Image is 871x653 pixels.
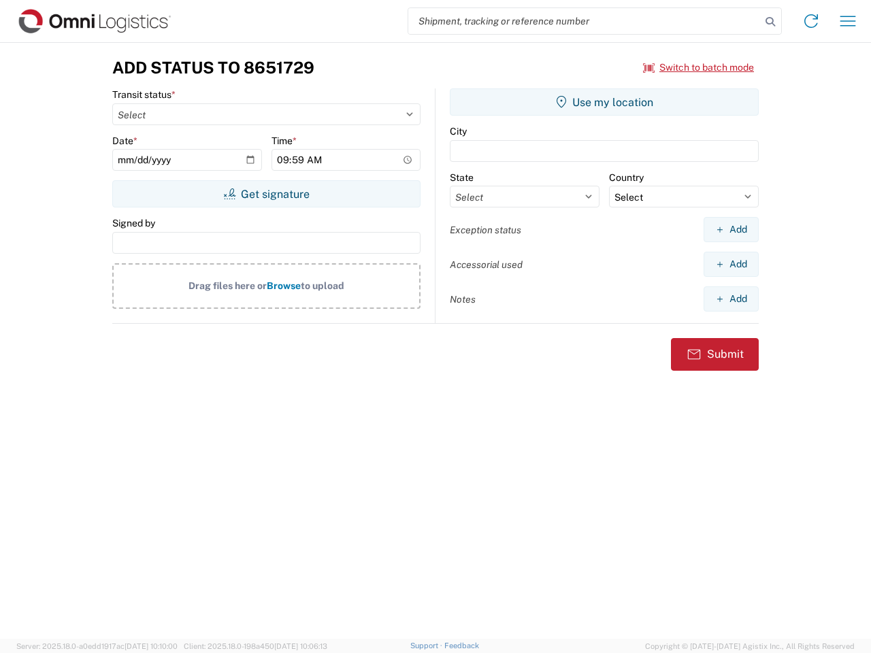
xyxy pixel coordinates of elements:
[450,125,467,137] label: City
[671,338,759,371] button: Submit
[112,58,314,78] h3: Add Status to 8651729
[450,293,476,305] label: Notes
[450,258,523,271] label: Accessorial used
[444,641,479,650] a: Feedback
[112,88,176,101] label: Transit status
[408,8,761,34] input: Shipment, tracking or reference number
[704,286,759,312] button: Add
[112,135,137,147] label: Date
[704,252,759,277] button: Add
[184,642,327,650] span: Client: 2025.18.0-198a450
[112,217,155,229] label: Signed by
[450,171,474,184] label: State
[609,171,644,184] label: Country
[267,280,301,291] span: Browse
[643,56,754,79] button: Switch to batch mode
[125,642,178,650] span: [DATE] 10:10:00
[112,180,421,207] button: Get signature
[272,135,297,147] label: Time
[450,88,759,116] button: Use my location
[645,640,855,652] span: Copyright © [DATE]-[DATE] Agistix Inc., All Rights Reserved
[301,280,344,291] span: to upload
[188,280,267,291] span: Drag files here or
[704,217,759,242] button: Add
[274,642,327,650] span: [DATE] 10:06:13
[450,224,521,236] label: Exception status
[16,642,178,650] span: Server: 2025.18.0-a0edd1917ac
[410,641,444,650] a: Support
